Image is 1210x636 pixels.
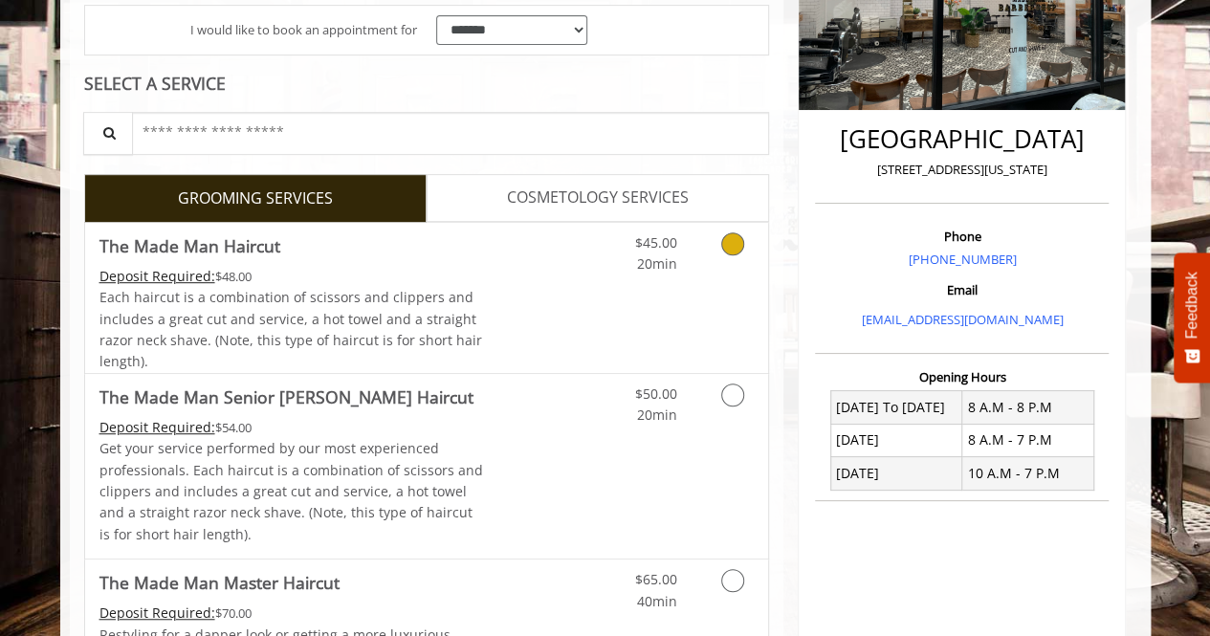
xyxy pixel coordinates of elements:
div: $48.00 [99,266,484,287]
b: The Made Man Haircut [99,232,280,259]
span: COSMETOLOGY SERVICES [507,186,689,210]
td: 10 A.M - 7 P.M [962,457,1094,490]
button: Feedback - Show survey [1174,252,1210,383]
div: $70.00 [99,603,484,624]
span: This service needs some Advance to be paid before we block your appointment [99,603,215,622]
span: Feedback [1183,272,1200,339]
p: [STREET_ADDRESS][US_STATE] [820,160,1104,180]
span: I would like to book an appointment for [190,20,417,40]
h3: Opening Hours [815,370,1109,384]
td: 8 A.M - 8 P.M [962,391,1094,424]
span: $50.00 [634,384,676,403]
div: SELECT A SERVICE [84,75,770,93]
span: 20min [636,406,676,424]
td: [DATE] To [DATE] [830,391,962,424]
a: [EMAIL_ADDRESS][DOMAIN_NAME] [861,311,1063,328]
h2: [GEOGRAPHIC_DATA] [820,125,1104,153]
div: $54.00 [99,417,484,438]
span: 40min [636,592,676,610]
b: The Made Man Senior [PERSON_NAME] Haircut [99,384,473,410]
td: 8 A.M - 7 P.M [962,424,1094,456]
span: 20min [636,254,676,273]
span: Each haircut is a combination of scissors and clippers and includes a great cut and service, a ho... [99,288,482,370]
span: This service needs some Advance to be paid before we block your appointment [99,267,215,285]
h3: Phone [820,230,1104,243]
span: This service needs some Advance to be paid before we block your appointment [99,418,215,436]
button: Service Search [83,112,133,155]
span: $65.00 [634,570,676,588]
td: [DATE] [830,457,962,490]
span: GROOMING SERVICES [178,186,333,211]
h3: Email [820,283,1104,296]
b: The Made Man Master Haircut [99,569,340,596]
span: $45.00 [634,233,676,252]
p: Get your service performed by our most experienced professionals. Each haircut is a combination o... [99,438,484,545]
td: [DATE] [830,424,962,456]
a: [PHONE_NUMBER] [908,251,1016,268]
